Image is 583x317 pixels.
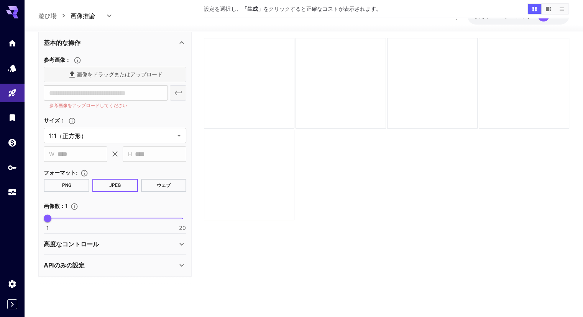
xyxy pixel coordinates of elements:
[60,117,65,124] font: ：
[46,225,49,231] font: 1
[49,151,54,157] font: W
[44,256,186,274] div: APIのみの設定
[128,151,132,157] font: H
[49,102,127,108] font: 参考画像をアップロードしてください
[263,5,381,12] font: をクリックすると正確なコストが表示されます。
[555,4,568,14] button: メディアをリスト表示で表示する
[44,39,80,46] font: 基本的な操作
[62,183,71,188] font: PNG
[92,179,138,192] button: JPEG
[8,113,17,122] div: 図書館
[38,11,57,20] a: 遊び場
[71,56,84,64] button: 結果のガイドとなる参照画像をアップロードしてください。これはImage-to-ImageまたはInpaintingに必要です。サポートされている形式：JPEG、PNG、またはWebP。
[204,5,241,12] font: 設定を選択し、
[44,179,89,192] button: PNG
[71,12,95,20] font: 画像推論
[8,279,17,289] div: 設定
[44,169,76,176] font: フォーマット
[8,188,17,197] div: 使用法
[38,12,57,20] font: 遊び場
[38,11,71,20] nav: パンくず
[65,56,71,63] font: ：
[241,5,263,12] font: 「生成」
[7,299,17,309] button: サイドバーを展開
[44,261,85,269] font: APIのみの設定
[49,132,87,139] font: 1:1（正方形）
[44,235,186,253] div: 高度なコントロール
[8,163,17,172] div: APIキー
[44,203,60,209] font: 画像数
[527,3,569,15] div: グリッドビューでメディアを表示ビデオビューでメディアを表示するメディアをリスト表示で表示する
[542,4,555,14] button: ビデオビューでメディアを表示する
[528,4,541,14] button: グリッドビューでメディアを表示
[179,225,186,231] font: 20
[141,179,187,192] button: ウェブ
[44,240,99,248] font: 高度なコントロール
[67,203,81,210] button: 1回のリクエストで生成する画像の数を指定します。画像生成ごとに別途料金が発生します。
[65,117,79,125] button: 生成する画像のサイズを調整するには、幅と高さをピクセル単位で指定するか、定義済みのオプションから選択します。画像のサイズは64の倍数（例：512x512、1024x768）である必要があります。
[76,169,77,176] font: :
[109,183,121,188] font: JPEG
[8,88,17,98] div: 遊び場
[44,117,60,124] font: サイズ
[8,63,17,73] div: モデル
[475,13,503,19] font: 残り$14.55
[44,56,65,63] font: 参考画像
[157,183,171,188] font: ウェブ
[60,203,65,209] font: ：
[8,38,17,48] div: 家
[44,33,186,52] div: 基本的な操作
[505,13,532,19] font: クレジット
[65,203,67,209] font: 1
[77,169,91,177] button: 出力画像のファイル形式を選択します。
[8,138,17,147] div: 財布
